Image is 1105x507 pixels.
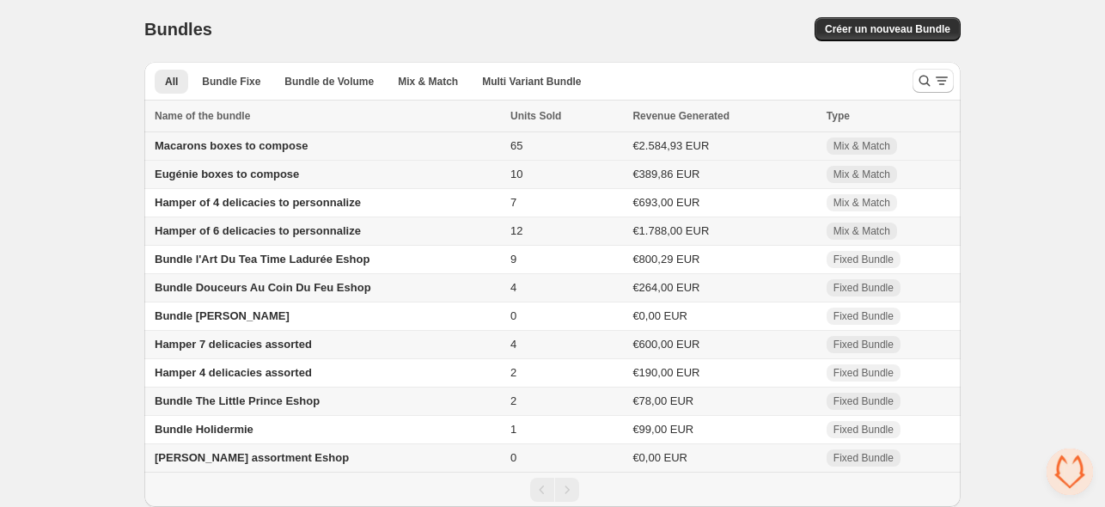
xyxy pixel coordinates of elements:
div: Ouvrir le chat [1047,449,1093,495]
span: Fixed Bundle [833,394,894,408]
span: €389,86 EUR [632,168,699,180]
h1: Bundles [144,19,212,40]
span: Mix & Match [398,75,458,89]
span: Mix & Match [833,224,890,238]
span: Bundle Holidermie [155,423,253,436]
span: Hamper 4 delicacies assorted [155,366,312,379]
span: Revenue Generated [632,107,730,125]
span: Bundle l'Art Du Tea Time Ladurée Eshop [155,253,369,266]
span: €2.584,93 EUR [632,139,709,152]
span: €1.788,00 EUR [632,224,709,237]
span: All [165,75,178,89]
span: Macarons boxes to compose [155,139,308,152]
button: Units Sold [510,107,578,125]
span: 4 [510,281,516,294]
span: Fixed Bundle [833,309,894,323]
span: Bundle de Volume [284,75,374,89]
span: Hamper of 4 delicacies to personnalize [155,196,361,209]
span: Fixed Bundle [833,338,894,351]
span: Mix & Match [833,168,890,181]
span: [PERSON_NAME] assortment Eshop [155,451,349,464]
span: 65 [510,139,522,152]
span: €693,00 EUR [632,196,699,209]
span: Hamper of 6 delicacies to personnalize [155,224,361,237]
span: 1 [510,423,516,436]
span: Mix & Match [833,196,890,210]
span: 2 [510,394,516,407]
span: Eugénie boxes to compose [155,168,299,180]
button: Revenue Generated [632,107,747,125]
span: Fixed Bundle [833,423,894,437]
span: Fixed Bundle [833,451,894,465]
span: Fixed Bundle [833,253,894,266]
span: 7 [510,196,516,209]
span: Mix & Match [833,139,890,153]
div: Type [827,107,950,125]
span: 0 [510,309,516,322]
span: €78,00 EUR [632,394,693,407]
span: Bundle Douceurs Au Coin Du Feu Eshop [155,281,371,294]
span: Bundle The Little Prince Eshop [155,394,320,407]
span: Hamper 7 delicacies assorted [155,338,312,351]
span: €0,00 EUR [632,309,687,322]
span: Units Sold [510,107,561,125]
button: Créer un nouveau Bundle [815,17,961,41]
span: 12 [510,224,522,237]
span: Bundle [PERSON_NAME] [155,309,290,322]
span: Bundle Fixe [202,75,260,89]
span: 2 [510,366,516,379]
span: Créer un nouveau Bundle [825,22,950,36]
span: Fixed Bundle [833,281,894,295]
span: 4 [510,338,516,351]
span: €99,00 EUR [632,423,693,436]
span: €264,00 EUR [632,281,699,294]
span: 0 [510,451,516,464]
span: €0,00 EUR [632,451,687,464]
button: Search and filter results [913,69,954,93]
div: Name of the bundle [155,107,500,125]
span: €800,29 EUR [632,253,699,266]
span: Fixed Bundle [833,366,894,380]
span: Multi Variant Bundle [482,75,581,89]
span: €190,00 EUR [632,366,699,379]
span: 9 [510,253,516,266]
span: 10 [510,168,522,180]
nav: Pagination [144,472,961,507]
span: €600,00 EUR [632,338,699,351]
